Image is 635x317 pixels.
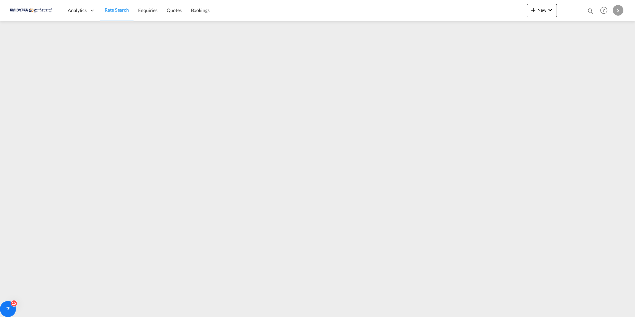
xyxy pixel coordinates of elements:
[613,5,623,16] div: S
[587,7,594,15] md-icon: icon-magnify
[10,3,55,18] img: c67187802a5a11ec94275b5db69a26e6.png
[598,5,609,16] span: Help
[105,7,129,13] span: Rate Search
[191,7,210,13] span: Bookings
[598,5,613,17] div: Help
[587,7,594,17] div: icon-magnify
[529,7,554,13] span: New
[546,6,554,14] md-icon: icon-chevron-down
[527,4,557,17] button: icon-plus 400-fgNewicon-chevron-down
[68,7,87,14] span: Analytics
[529,6,537,14] md-icon: icon-plus 400-fg
[167,7,181,13] span: Quotes
[138,7,157,13] span: Enquiries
